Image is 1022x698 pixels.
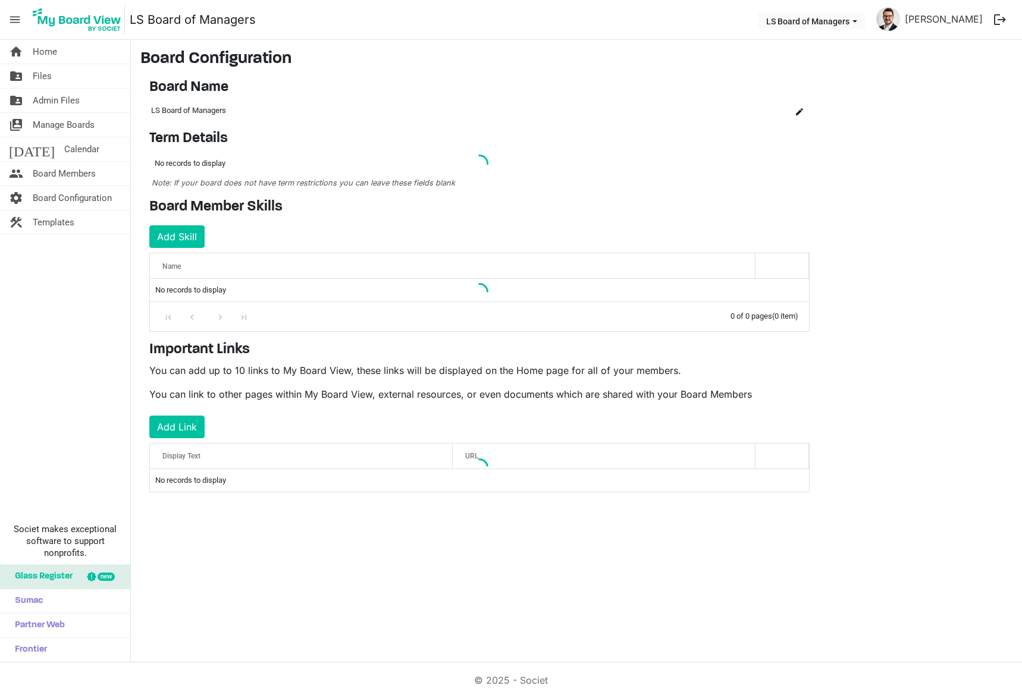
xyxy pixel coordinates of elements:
[149,225,205,248] button: Add Skill
[33,210,74,234] span: Templates
[900,7,987,31] a: [PERSON_NAME]
[149,387,810,401] p: You can link to other pages within My Board View, external resources, or even documents which are...
[98,573,115,581] div: new
[9,186,23,210] span: settings
[149,341,810,359] h4: Important Links
[149,416,205,438] button: Add Link
[9,89,23,112] span: folder_shared
[33,64,52,88] span: Files
[876,7,900,31] img: sZrgULg8m3vtYtHk0PzfUEea1BEp_N8QeI7zlGueGCVlz0kDYsagTMMMWndUEySlY7MnxghWH3xl2UzGmYukPA_thumb.png
[29,5,130,34] a: My Board View Logo
[152,178,455,187] span: Note: If your board does not have term restrictions you can leave these fields blank
[474,674,548,686] a: © 2025 - Societ
[140,49,1012,70] h3: Board Configuration
[33,113,95,137] span: Manage Boards
[130,8,256,32] a: LS Board of Managers
[9,162,23,185] span: people
[9,589,43,613] span: Sumac
[9,638,47,662] span: Frontier
[5,523,125,559] span: Societ makes exceptional software to support nonprofits.
[149,199,810,216] h4: Board Member Skills
[149,130,810,147] h4: Term Details
[33,40,57,64] span: Home
[9,40,23,64] span: home
[9,113,23,137] span: switch_account
[4,8,26,31] span: menu
[149,79,810,96] h4: Board Name
[9,565,73,589] span: Glass Register
[149,363,810,378] p: You can add up to 10 links to My Board View, these links will be displayed on the Home page for a...
[9,614,65,637] span: Partner Web
[9,64,23,88] span: folder_shared
[64,137,99,161] span: Calendar
[29,5,125,34] img: My Board View Logo
[768,100,810,121] td: is Command column column header
[987,7,1012,32] button: logout
[791,102,808,119] button: Edit
[33,89,80,112] span: Admin Files
[33,162,96,185] span: Board Members
[758,12,865,29] button: LS Board of Managers dropdownbutton
[9,210,23,234] span: construction
[33,186,112,210] span: Board Configuration
[149,100,768,121] td: LS Board of Managers column header Name
[9,137,55,161] span: [DATE]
